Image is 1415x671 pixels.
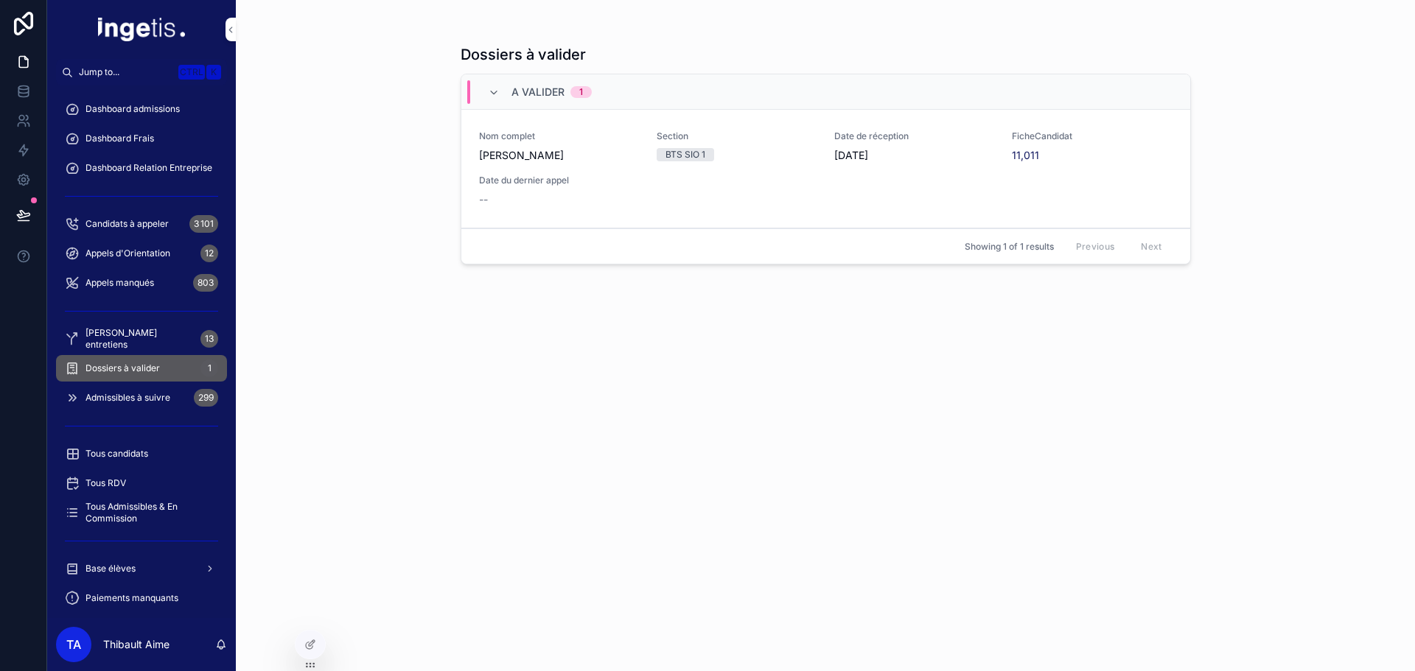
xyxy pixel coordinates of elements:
[56,125,227,152] a: Dashboard Frais
[85,592,178,604] span: Paiements manquants
[56,155,227,181] a: Dashboard Relation Entreprise
[479,148,639,163] span: [PERSON_NAME]
[56,384,227,411] a: Admissibles à suivre299
[85,327,195,351] span: [PERSON_NAME] entretiens
[103,637,170,652] p: Thibault Aime
[511,85,565,99] span: A valider
[56,59,227,85] button: Jump to...CtrlK
[85,162,212,174] span: Dashboard Relation Entreprise
[98,18,185,41] img: App logo
[461,44,586,65] h1: Dossiers à valider
[47,85,236,618] div: scrollable content
[85,133,154,144] span: Dashboard Frais
[189,215,218,233] div: 3 101
[56,585,227,611] a: Paiements manquants
[85,448,148,460] span: Tous candidats
[56,96,227,122] a: Dashboard admissions
[56,211,227,237] a: Candidats à appeler3 101
[56,470,227,496] a: Tous RDV
[200,245,218,262] div: 12
[1012,130,1172,142] span: FicheCandidat
[1012,148,1039,163] a: 11,011
[193,274,218,292] div: 803
[834,130,994,142] span: Date de réception
[834,148,994,163] span: [DATE]
[965,241,1054,253] span: Showing 1 of 1 results
[85,218,169,230] span: Candidats à appeler
[56,326,227,352] a: [PERSON_NAME] entretiens13
[200,330,218,348] div: 13
[479,130,639,142] span: Nom complet
[56,555,227,582] a: Base élèves
[56,499,227,526] a: Tous Admissibles & En Commission
[66,636,81,653] span: TA
[85,392,170,404] span: Admissibles à suivre
[85,563,136,575] span: Base élèves
[56,355,227,382] a: Dossiers à valider1
[461,110,1190,228] a: Nom complet[PERSON_NAME]SectionBTS SIO 1Date de réception[DATE]FicheCandidat11,011Date du dernier...
[85,362,160,374] span: Dossiers à valider
[85,103,180,115] span: Dashboard admissions
[56,440,227,467] a: Tous candidats
[579,86,583,98] div: 1
[85,477,126,489] span: Tous RDV
[79,66,172,78] span: Jump to...
[479,175,639,186] span: Date du dernier appel
[56,240,227,267] a: Appels d'Orientation12
[200,359,218,377] div: 1
[178,65,205,80] span: Ctrl
[208,66,220,78] span: K
[657,130,817,142] span: Section
[194,389,218,407] div: 299
[665,148,705,161] div: BTS SIO 1
[85,277,154,289] span: Appels manqués
[56,270,227,296] a: Appels manqués803
[85,501,212,524] span: Tous Admissibles & En Commission
[479,192,488,207] span: --
[85,247,170,259] span: Appels d'Orientation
